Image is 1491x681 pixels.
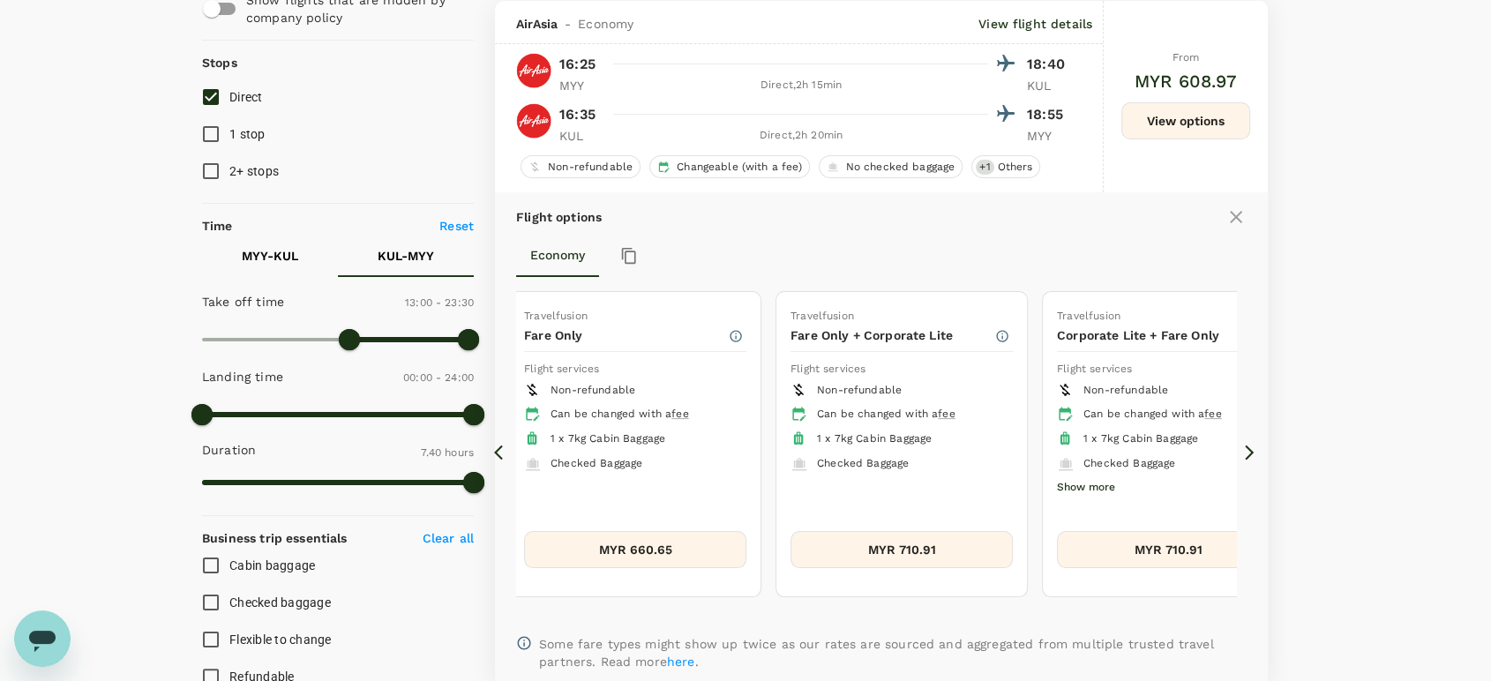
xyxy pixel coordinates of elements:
[559,54,596,75] p: 16:25
[558,15,578,33] span: -
[991,160,1040,175] span: Others
[839,160,963,175] span: No checked baggage
[439,217,474,235] p: Reset
[976,160,993,175] span: + 1
[1083,406,1265,423] div: Can be changed with a
[817,432,932,445] span: 1 x 7kg Cabin Baggage
[978,15,1092,33] p: View flight details
[649,155,809,178] div: Changeable (with a fee)
[671,408,688,420] span: fee
[405,296,474,309] span: 13:00 - 23:30
[229,164,279,178] span: 2+ stops
[516,235,599,277] button: Economy
[790,310,854,322] span: Travelfusion
[524,531,746,568] button: MYR 660.65
[1083,457,1175,469] span: Checked Baggage
[378,247,434,265] p: KUL - MYY
[541,160,640,175] span: Non-refundable
[817,406,999,423] div: Can be changed with a
[229,90,263,104] span: Direct
[229,632,332,647] span: Flexible to change
[559,127,603,145] p: KUL
[516,15,558,33] span: AirAsia
[971,155,1040,178] div: +1Others
[1027,77,1071,94] p: KUL
[559,77,603,94] p: MYY
[403,371,474,384] span: 00:00 - 24:00
[516,103,551,138] img: AK
[524,363,599,375] span: Flight services
[1057,310,1120,322] span: Travelfusion
[1204,408,1221,420] span: fee
[516,208,602,226] p: Flight options
[202,217,233,235] p: Time
[1083,384,1168,396] span: Non-refundable
[551,384,635,396] span: Non-refundable
[819,155,963,178] div: No checked baggage
[1027,127,1071,145] p: MYY
[614,127,988,145] div: Direct , 2h 20min
[938,408,955,420] span: fee
[421,446,475,459] span: 7.40 hours
[524,326,728,344] p: Fare Only
[790,363,865,375] span: Flight services
[551,457,642,469] span: Checked Baggage
[229,558,315,572] span: Cabin baggage
[551,432,665,445] span: 1 x 7kg Cabin Baggage
[667,655,695,669] a: here
[1057,476,1115,499] button: Show more
[1027,104,1071,125] p: 18:55
[1027,54,1071,75] p: 18:40
[524,310,588,322] span: Travelfusion
[229,595,331,610] span: Checked baggage
[790,531,1013,568] button: MYR 710.91
[539,635,1247,670] p: Some fare types might show up twice as our rates are sourced and aggregated from multiple trusted...
[817,457,909,469] span: Checked Baggage
[202,531,348,545] strong: Business trip essentials
[614,77,988,94] div: Direct , 2h 15min
[423,529,474,547] p: Clear all
[578,15,633,33] span: Economy
[521,155,641,178] div: Non-refundable
[1173,51,1200,64] span: From
[1083,432,1198,445] span: 1 x 7kg Cabin Baggage
[202,441,256,459] p: Duration
[559,104,596,125] p: 16:35
[202,293,284,311] p: Take off time
[817,384,902,396] span: Non-refundable
[551,406,732,423] div: Can be changed with a
[202,56,237,70] strong: Stops
[1057,363,1132,375] span: Flight services
[1135,67,1238,95] h6: MYR 608.97
[242,247,298,265] p: MYY - KUL
[1121,102,1250,139] button: View options
[516,53,551,88] img: AK
[1057,326,1261,344] p: Corporate Lite + Fare Only
[229,127,266,141] span: 1 stop
[1057,531,1279,568] button: MYR 710.91
[202,368,283,385] p: Landing time
[790,326,994,344] p: Fare Only + Corporate Lite
[670,160,808,175] span: Changeable (with a fee)
[14,610,71,667] iframe: Button to launch messaging window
